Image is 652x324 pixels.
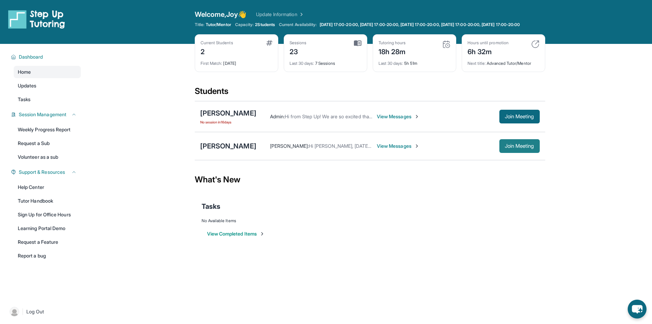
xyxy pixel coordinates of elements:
[468,46,509,57] div: 6h 32m
[201,46,233,57] div: 2
[14,80,81,92] a: Updates
[270,143,309,149] span: [PERSON_NAME] :
[354,40,361,46] img: card
[468,61,486,66] span: Next title :
[14,93,81,106] a: Tasks
[628,300,647,319] button: chat-button
[297,11,304,18] img: Chevron Right
[195,10,247,19] span: Welcome, Joy 👋
[8,10,65,29] img: logo
[14,195,81,207] a: Tutor Handbook
[499,110,540,123] button: Join Meeting
[442,40,450,48] img: card
[19,53,43,60] span: Dashboard
[414,114,420,119] img: Chevron-Right
[14,236,81,248] a: Request a Feature
[377,113,420,120] span: View Messages
[279,22,317,27] span: Current Availability:
[207,230,265,237] button: View Completed Items
[318,22,522,27] a: [DATE] 17:00-20:00, [DATE] 17:00-20:00, [DATE] 17:00-20:00, [DATE] 17:00-20:00, [DATE] 17:00-20:00
[206,22,231,27] span: Tutor/Mentor
[266,40,272,46] img: card
[201,61,222,66] span: First Match :
[531,40,539,48] img: card
[468,40,509,46] div: Hours until promotion
[14,123,81,136] a: Weekly Progress Report
[14,208,81,221] a: Sign Up for Office Hours
[16,169,77,176] button: Support & Resources
[290,61,314,66] span: Last 30 days :
[377,143,420,149] span: View Messages
[14,137,81,149] a: Request a Sub
[18,69,31,75] span: Home
[379,40,406,46] div: Tutoring hours
[195,165,545,195] div: What's New
[290,40,307,46] div: Sessions
[14,181,81,193] a: Help Center
[19,169,65,176] span: Support & Resources
[201,40,233,46] div: Current Students
[200,119,256,125] span: No session in 16 days
[14,151,81,163] a: Volunteer as a sub
[18,96,30,103] span: Tasks
[22,308,24,316] span: |
[320,22,520,27] span: [DATE] 17:00-20:00, [DATE] 17:00-20:00, [DATE] 17:00-20:00, [DATE] 17:00-20:00, [DATE] 17:00-20:00
[270,113,285,119] span: Admin :
[7,304,81,319] a: |Log Out
[14,222,81,235] a: Learning Portal Demo
[379,57,450,66] div: 5h 51m
[505,115,534,119] span: Join Meeting
[468,57,539,66] div: Advanced Tutor/Mentor
[26,308,44,315] span: Log Out
[14,250,81,262] a: Report a bug
[16,111,77,118] button: Session Management
[18,82,37,89] span: Updates
[290,57,361,66] div: 7 Sessions
[379,46,406,57] div: 18h 28m
[256,11,304,18] a: Update Information
[200,108,256,118] div: [PERSON_NAME]
[499,139,540,153] button: Join Meeting
[10,307,19,316] img: user-img
[255,22,275,27] span: 2 Students
[414,143,420,149] img: Chevron-Right
[200,141,256,151] div: [PERSON_NAME]
[16,53,77,60] button: Dashboard
[379,61,403,66] span: Last 30 days :
[202,218,538,224] div: No Available Items
[195,86,545,101] div: Students
[195,22,204,27] span: Title:
[235,22,254,27] span: Capacity:
[202,202,220,211] span: Tasks
[14,66,81,78] a: Home
[290,46,307,57] div: 23
[201,57,272,66] div: [DATE]
[19,111,66,118] span: Session Management
[505,144,534,148] span: Join Meeting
